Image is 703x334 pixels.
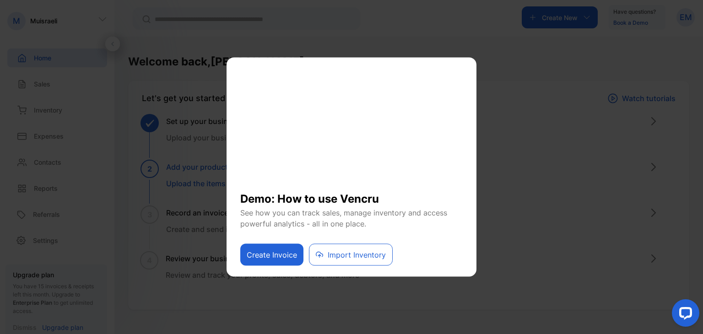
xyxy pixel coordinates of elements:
[665,296,703,334] iframe: LiveChat chat widget
[240,244,303,266] button: Create Invoice
[240,69,463,183] iframe: YouTube video player
[240,183,463,207] h1: Demo: How to use Vencru
[240,207,463,229] p: See how you can track sales, manage inventory and access powerful analytics - all in one place.
[309,244,393,266] button: Import Inventory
